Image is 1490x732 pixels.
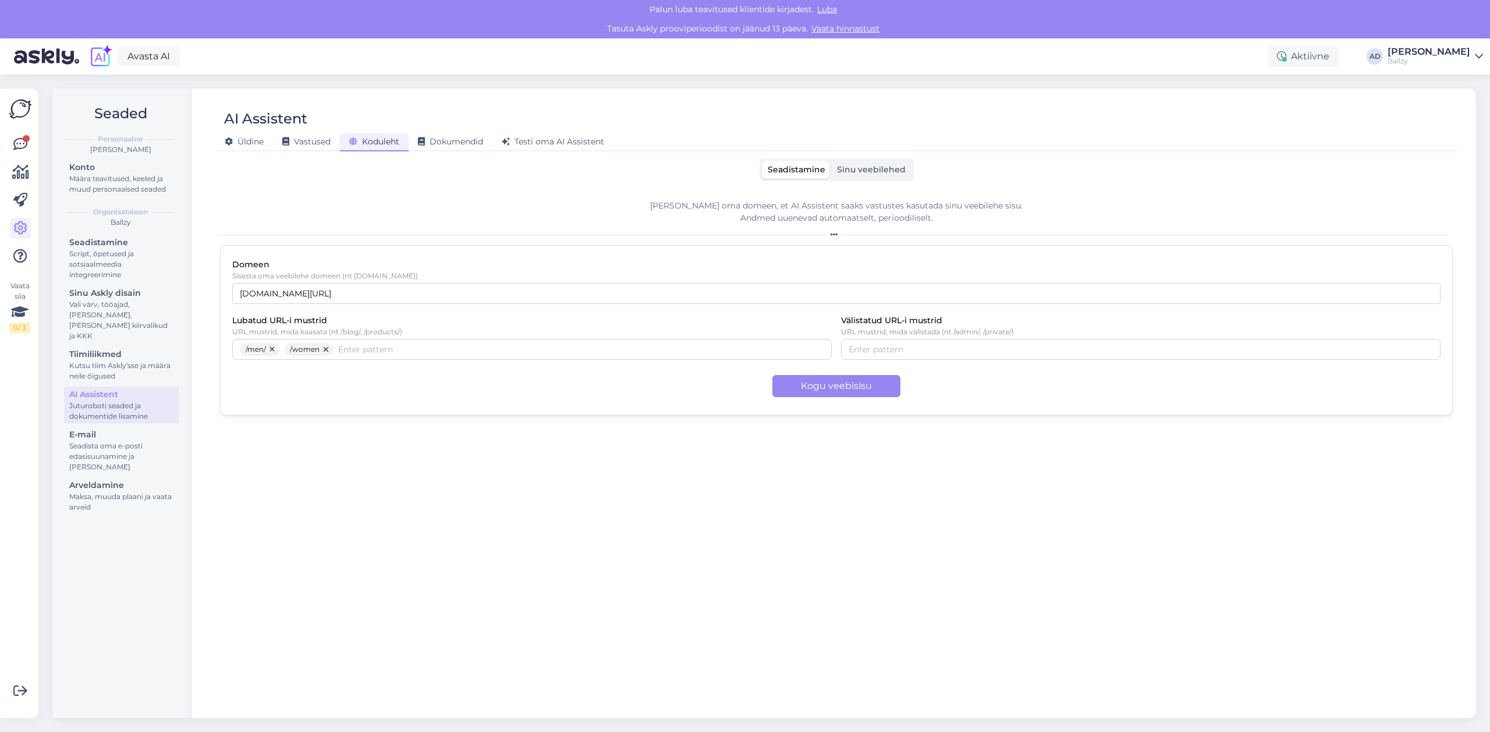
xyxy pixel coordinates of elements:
div: Ballzy [62,217,179,228]
label: Lubatud URL-i mustrid [232,314,327,327]
p: Sisesta oma veebilehe domeen (nt [DOMAIN_NAME]) [232,272,1441,280]
div: Vali värv, tööajad, [PERSON_NAME], [PERSON_NAME] kiirvalikud ja KKK [69,299,174,341]
input: Enter pattern [338,343,824,356]
span: /men/ [246,343,266,356]
a: [PERSON_NAME]Ballzy [1388,47,1483,66]
span: /women [290,343,320,356]
b: Organisatsioon [93,207,148,217]
div: Kutsu tiim Askly'sse ja määra neile õigused [69,360,174,381]
a: KontoMäära teavitused, keeled ja muud personaalsed seaded [64,160,179,196]
a: Vaata hinnastust [808,23,883,34]
a: Sinu Askly disainVali värv, tööajad, [PERSON_NAME], [PERSON_NAME] kiirvalikud ja KKK [64,285,179,343]
img: explore-ai [88,44,113,69]
p: URL mustrid, mida välistada (nt /admin/, /private/) [841,328,1441,336]
a: ArveldamineMaksa, muuda plaani ja vaata arveid [64,478,179,514]
button: Kogu veebisisu [772,375,900,397]
a: AI AssistentJuturoboti seaded ja dokumentide lisamine [64,387,179,423]
div: Tiimiliikmed [69,348,174,360]
div: [PERSON_NAME] [62,144,179,155]
div: Määra teavitused, keeled ja muud personaalsed seaded [69,174,174,195]
b: Personaalne [98,134,143,144]
img: Askly Logo [9,98,31,120]
span: Seadistamine [768,164,825,175]
div: Script, õpetused ja sotsiaalmeedia integreerimine [69,249,174,280]
span: Testi oma AI Assistent [502,136,604,147]
span: Üldine [225,136,264,147]
div: Ballzy [1388,56,1470,66]
div: AI Assistent [69,388,174,401]
span: Koduleht [349,136,399,147]
div: AI Assistent [224,108,307,130]
p: URL mustrid, mida kaasata (nt /blog/, /products/) [232,328,832,336]
input: example.com [232,283,1441,304]
div: 0 / 3 [9,323,30,333]
h2: Seaded [62,102,179,125]
div: Juturoboti seaded ja dokumentide lisamine [69,401,174,422]
label: Domeen [232,259,269,271]
a: TiimiliikmedKutsu tiim Askly'sse ja määra neile õigused [64,346,179,383]
div: [PERSON_NAME] [1388,47,1470,56]
span: Dokumendid [418,136,483,147]
div: Konto [69,161,174,174]
input: Enter pattern [849,343,1433,356]
a: E-mailSeadista oma e-posti edasisuunamine ja [PERSON_NAME] [64,427,179,474]
div: Sinu Askly disain [69,287,174,299]
a: SeadistamineScript, õpetused ja sotsiaalmeedia integreerimine [64,235,179,282]
span: Sinu veebilehed [837,164,906,175]
div: Seadistamine [69,236,174,249]
div: Maksa, muuda plaani ja vaata arveid [69,491,174,512]
div: [PERSON_NAME] oma domeen, et AI Assistent saaks vastustes kasutada sinu veebilehe sisu. Andmed uu... [220,200,1453,224]
div: Aktiivne [1268,46,1339,67]
span: Luba [814,4,840,15]
a: Avasta AI [118,47,180,66]
div: Arveldamine [69,479,174,491]
div: Seadista oma e-posti edasisuunamine ja [PERSON_NAME] [69,441,174,472]
span: Vastused [282,136,331,147]
div: Vaata siia [9,281,30,333]
label: Välistatud URL-i mustrid [841,314,942,327]
div: E-mail [69,429,174,441]
div: AD [1367,48,1383,65]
